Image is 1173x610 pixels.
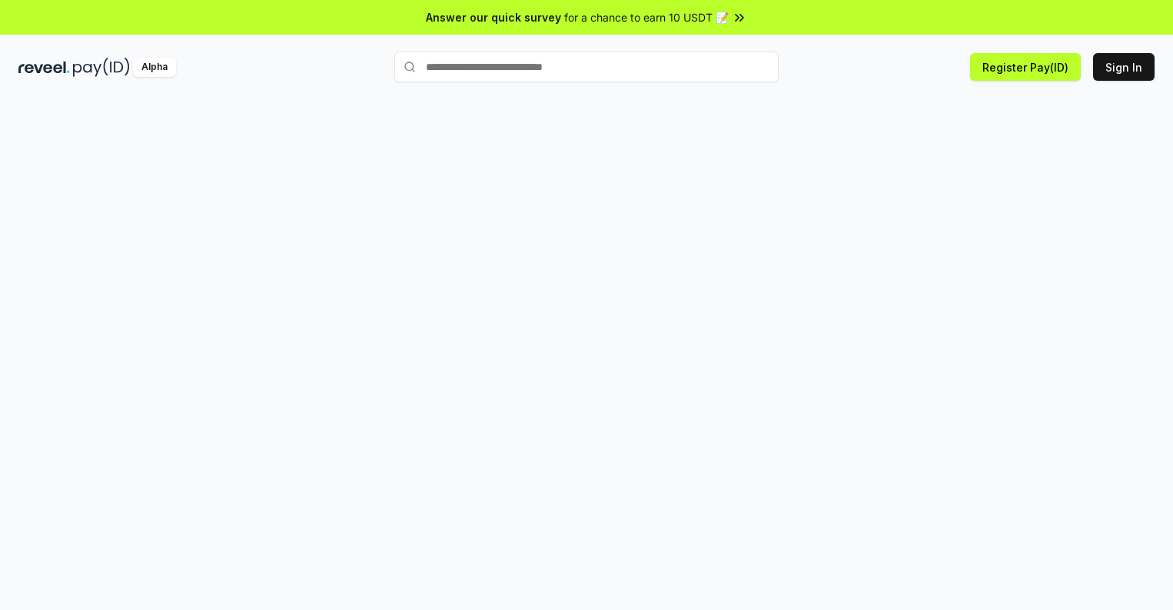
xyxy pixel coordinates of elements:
[970,53,1081,81] button: Register Pay(ID)
[73,58,130,77] img: pay_id
[564,9,729,25] span: for a chance to earn 10 USDT 📝
[18,58,70,77] img: reveel_dark
[1093,53,1155,81] button: Sign In
[426,9,561,25] span: Answer our quick survey
[133,58,176,77] div: Alpha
